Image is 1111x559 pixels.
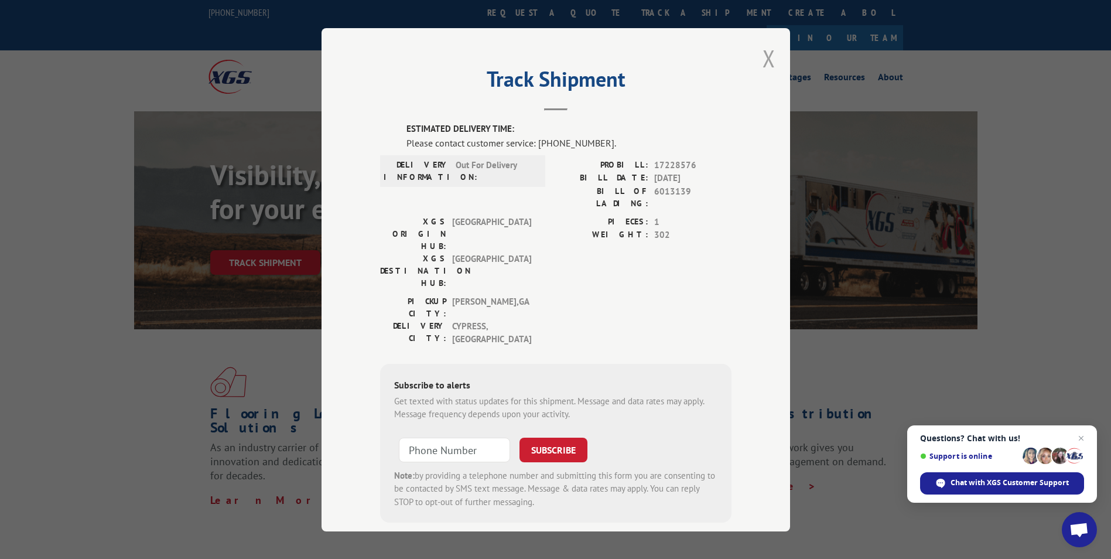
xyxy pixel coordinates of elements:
label: XGS DESTINATION HUB: [380,252,446,289]
label: DELIVERY INFORMATION: [384,158,450,183]
label: PIECES: [556,215,648,229]
label: ESTIMATED DELIVERY TIME: [406,122,731,136]
span: Questions? Chat with us! [920,434,1084,443]
span: 1 [654,215,731,229]
span: 302 [654,229,731,242]
div: Get texted with status updates for this shipment. Message and data rates may apply. Message frequ... [394,394,717,421]
input: Phone Number [399,437,510,462]
button: SUBSCRIBE [519,437,587,462]
span: 17228576 [654,158,731,172]
label: XGS ORIGIN HUB: [380,215,446,252]
span: 6013139 [654,185,731,209]
span: Out For Delivery [456,158,535,183]
span: [DATE] [654,172,731,185]
span: [GEOGRAPHIC_DATA] [452,252,531,289]
label: BILL OF LADING: [556,185,648,209]
span: Chat with XGS Customer Support [951,478,1069,488]
div: Subscribe to alerts [394,377,717,394]
div: Chat with XGS Customer Support [920,472,1084,495]
div: Open chat [1062,512,1097,547]
label: PICKUP CITY: [380,295,446,319]
label: DELIVERY CITY: [380,319,446,346]
span: CYPRESS , [GEOGRAPHIC_DATA] [452,319,531,346]
strong: Note: [394,469,415,480]
label: BILL DATE: [556,172,648,185]
div: by providing a telephone number and submitting this form you are consenting to be contacted by SM... [394,469,717,509]
label: PROBILL: [556,158,648,172]
span: [PERSON_NAME] , GA [452,295,531,319]
span: [GEOGRAPHIC_DATA] [452,215,531,252]
h2: Track Shipment [380,71,731,93]
div: Please contact customer service: [PHONE_NUMBER]. [406,135,731,149]
span: Support is online [920,452,1018,461]
span: Close chat [1074,431,1088,445]
label: WEIGHT: [556,229,648,242]
button: Close modal [763,43,775,74]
